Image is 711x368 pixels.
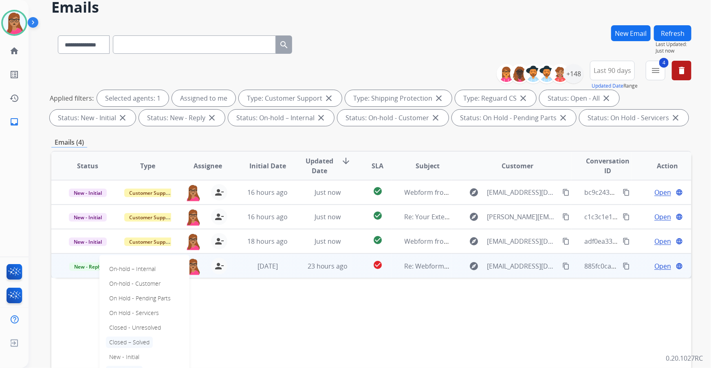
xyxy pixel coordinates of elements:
mat-icon: menu [651,66,660,75]
span: Customer Support [124,213,177,222]
div: Selected agents: 1 [97,90,169,106]
span: New - Initial [69,213,107,222]
mat-icon: content_copy [562,189,570,196]
span: adf0ea33-6b84-4a87-ba56-7d3ee85ceaa8 [584,237,709,246]
mat-icon: close [601,93,611,103]
span: SLA [372,161,383,171]
mat-icon: language [676,213,683,220]
p: New - Initial [106,351,143,363]
span: Customer Support [124,238,177,246]
mat-icon: close [671,113,680,123]
mat-icon: home [9,46,19,56]
mat-icon: close [518,93,528,103]
span: Just now [315,188,341,197]
mat-icon: content_copy [562,213,570,220]
div: Assigned to me [172,90,236,106]
div: Type: Reguard CS [455,90,536,106]
span: 16 hours ago [247,212,288,221]
span: Last Updated: [656,41,691,48]
span: 4 [659,58,669,68]
mat-icon: close [316,113,326,123]
mat-icon: close [324,93,334,103]
span: 16 hours ago [247,188,288,197]
span: [DATE] [258,262,278,271]
mat-icon: content_copy [623,238,630,245]
p: Emails (4) [51,137,87,148]
span: [EMAIL_ADDRESS][DOMAIN_NAME] [487,261,558,271]
button: Refresh [654,25,691,41]
p: Applied filters: [50,93,94,103]
mat-icon: content_copy [623,262,630,270]
p: On Hold - Pending Parts [106,293,174,304]
mat-icon: arrow_downward [341,156,351,166]
p: On Hold - Servicers [106,307,162,319]
img: avatar [3,11,26,34]
span: Re: Webform from [EMAIL_ADDRESS][DOMAIN_NAME] on [DATE] [405,262,600,271]
span: Just now [315,212,341,221]
span: Re: Your Extend claim is being reviewed [405,212,526,221]
span: Open [654,261,671,271]
span: 23 hours ago [308,262,348,271]
p: Closed – Solved [106,337,153,348]
mat-icon: person_remove [214,212,224,222]
div: Status: On-hold – Internal [228,110,334,126]
span: Open [654,212,671,222]
span: Type [140,161,155,171]
span: Status [77,161,98,171]
span: Webform from [EMAIL_ADDRESS][DOMAIN_NAME] on [DATE] [405,237,589,246]
span: [EMAIL_ADDRESS][DOMAIN_NAME] [487,187,558,197]
mat-icon: check_circle [373,260,383,270]
button: Last 90 days [590,61,635,80]
span: 885fc0ca-7064-4683-90f9-1e12a1f3efd2 [584,262,703,271]
mat-icon: close [558,113,568,123]
span: Conversation ID [584,156,631,176]
mat-icon: language [676,262,683,270]
mat-icon: content_copy [562,262,570,270]
span: New - Initial [69,189,107,197]
mat-icon: explore [469,212,479,222]
mat-icon: check_circle [373,235,383,245]
mat-icon: history [9,93,19,103]
img: agent-avatar [185,233,201,250]
span: Initial Date [249,161,286,171]
mat-icon: language [676,189,683,196]
div: Type: Customer Support [239,90,342,106]
mat-icon: close [434,93,444,103]
img: agent-avatar [185,184,201,201]
mat-icon: check_circle [373,211,383,220]
span: c1c3c1e1-4487-4fa0-aa74-28a7eda07ddb [584,212,709,221]
span: Just now [315,237,341,246]
span: New - Initial [69,238,107,246]
mat-icon: explore [469,261,479,271]
mat-icon: search [279,40,289,50]
span: Open [654,187,671,197]
button: Updated Date [592,83,623,89]
span: Assignee [194,161,222,171]
mat-icon: explore [469,236,479,246]
mat-icon: language [676,238,683,245]
span: Webform from [EMAIL_ADDRESS][DOMAIN_NAME] on [DATE] [405,188,589,197]
mat-icon: person_remove [214,236,224,246]
mat-icon: list_alt [9,70,19,79]
span: 18 hours ago [247,237,288,246]
span: Customer Support [124,189,177,197]
span: Just now [656,48,691,54]
div: Status: Open - All [539,90,619,106]
div: Status: On Hold - Servicers [579,110,689,126]
div: Type: Shipping Protection [345,90,452,106]
span: Open [654,236,671,246]
p: Closed - Unresolved [106,322,164,333]
mat-icon: explore [469,187,479,197]
div: Status: New - Reply [139,110,225,126]
mat-icon: inbox [9,117,19,127]
mat-icon: person_remove [214,261,224,271]
mat-icon: close [431,113,440,123]
p: On-hold - Customer [106,278,164,289]
span: [EMAIL_ADDRESS][DOMAIN_NAME] [487,236,558,246]
mat-icon: close [207,113,217,123]
p: 0.20.1027RC [666,353,703,363]
span: [PERSON_NAME][EMAIL_ADDRESS][DOMAIN_NAME] [487,212,558,222]
div: +148 [564,64,583,84]
span: bc9c2433-b8ca-4c60-8c1e-05b06cc9fc76 [584,188,706,197]
mat-icon: check_circle [373,186,383,196]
